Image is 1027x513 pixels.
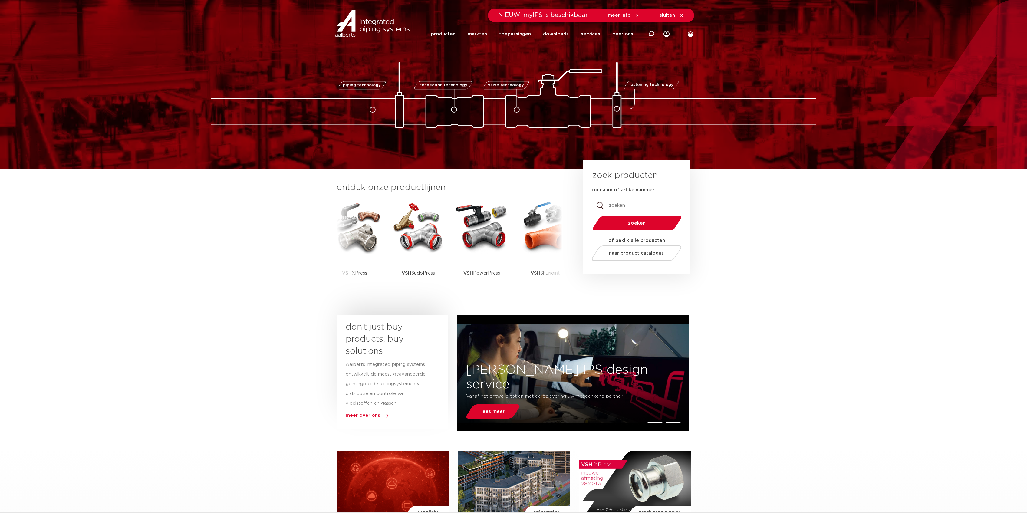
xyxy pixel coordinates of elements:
span: zoeken [608,221,666,225]
span: fastening technology [629,83,673,87]
li: Page dot 1 [647,422,663,423]
a: lees meer [465,404,522,419]
button: zoeken [590,215,684,231]
strong: VSH [342,271,352,275]
h3: zoek producten [592,169,658,182]
li: Page dot 2 [665,422,681,423]
a: meer info [608,13,640,18]
p: XPress [342,254,367,292]
label: op naam of artikelnummer [592,187,654,193]
div: my IPS [663,22,670,46]
h3: [PERSON_NAME] IPS design service [457,363,689,392]
span: naar product catalogus [609,251,664,255]
a: markten [468,22,487,46]
a: downloads [543,22,569,46]
a: sluiten [660,13,684,18]
strong: VSH [402,271,411,275]
span: lees meer [481,409,505,414]
strong: VSH [531,271,540,275]
span: piping technology [343,83,381,87]
strong: of bekijk alle producten [608,238,665,243]
h3: don’t just buy products, buy solutions [346,321,428,357]
input: zoeken [592,199,681,212]
span: meer info [608,13,631,18]
span: NIEUW: myIPS is beschikbaar [498,12,588,18]
a: naar product catalogus [590,245,683,261]
a: meer over ons [346,413,380,418]
a: producten [431,22,456,46]
a: VSHSudoPress [391,200,446,292]
nav: Menu [431,22,633,46]
a: toepassingen [499,22,531,46]
h3: ontdek onze productlijnen [337,182,562,194]
p: Vanaf het ontwerp tot en met de oplevering uw meedenkend partner [466,392,644,401]
a: VSHPowerPress [455,200,509,292]
a: services [581,22,600,46]
a: over ons [612,22,633,46]
a: VSHXPress [328,200,382,292]
a: VSHShurjoint [518,200,573,292]
span: connection technology [419,83,467,87]
p: Shurjoint [531,254,560,292]
strong: VSH [463,271,473,275]
span: sluiten [660,13,675,18]
p: SudoPress [402,254,435,292]
p: Aalberts integrated piping systems ontwikkelt de meest geavanceerde geïntegreerde leidingsystemen... [346,360,428,408]
span: valve technology [488,83,524,87]
p: PowerPress [463,254,500,292]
